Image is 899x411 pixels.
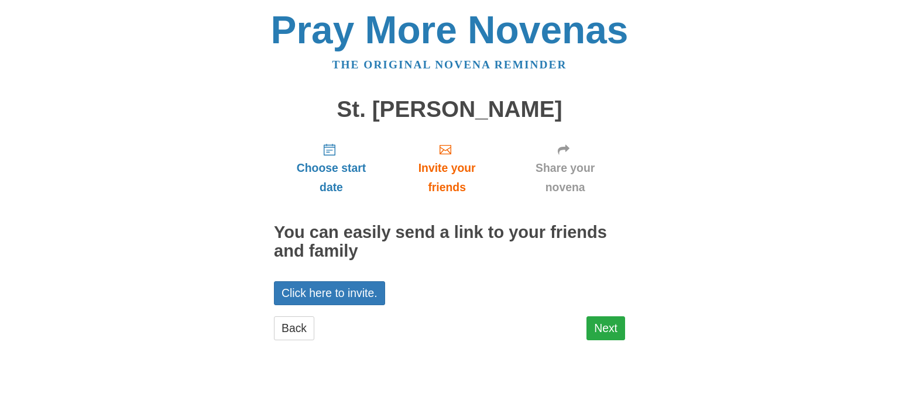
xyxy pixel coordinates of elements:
[274,316,314,340] a: Back
[271,8,629,51] a: Pray More Novenas
[389,133,505,203] a: Invite your friends
[400,158,493,197] span: Invite your friends
[586,316,625,340] a: Next
[517,158,613,197] span: Share your novena
[274,133,389,203] a: Choose start date
[274,97,625,122] h1: St. [PERSON_NAME]
[274,281,385,305] a: Click here to invite.
[286,158,377,197] span: Choose start date
[332,58,567,71] a: The original novena reminder
[274,223,625,261] h2: You can easily send a link to your friends and family
[505,133,625,203] a: Share your novena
